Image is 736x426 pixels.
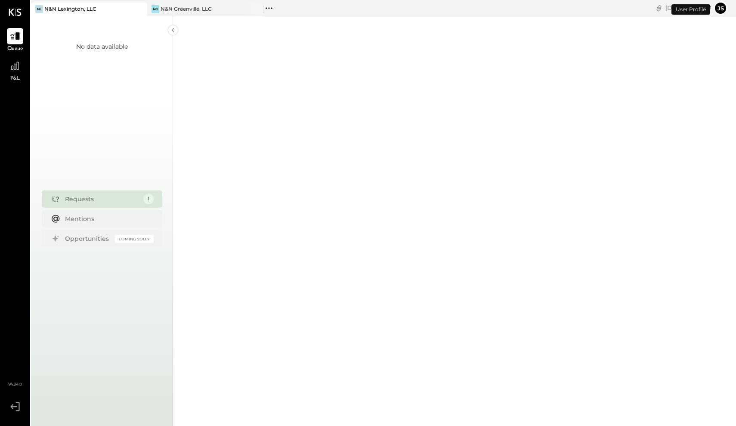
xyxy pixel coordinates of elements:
div: NL [35,5,43,13]
button: js [714,1,727,15]
div: N&N Lexington, LLC [44,5,96,12]
span: P&L [10,75,20,83]
div: Requests [65,195,139,203]
div: N&N Greenville, LLC [161,5,212,12]
div: Coming Soon [115,235,154,243]
div: No data available [76,42,128,51]
div: User Profile [671,4,710,15]
div: 1 [143,194,154,204]
div: Mentions [65,215,149,223]
a: Queue [0,28,30,53]
a: P&L [0,58,30,83]
span: Queue [7,45,23,53]
div: copy link [655,3,663,12]
div: Opportunities [65,234,111,243]
div: NG [152,5,159,13]
div: [DATE] [665,4,711,12]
